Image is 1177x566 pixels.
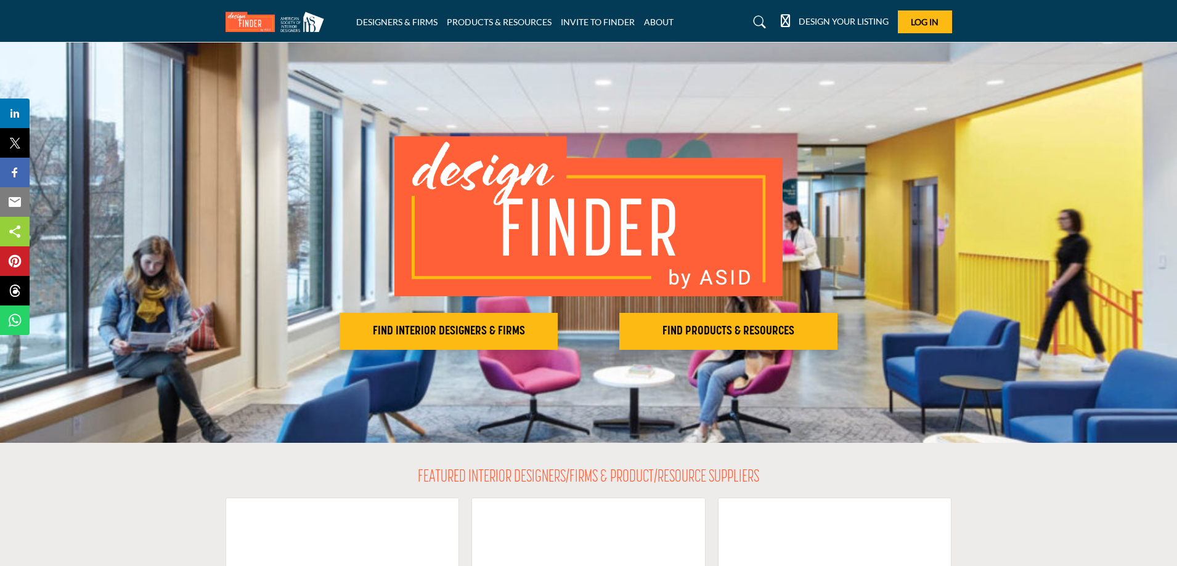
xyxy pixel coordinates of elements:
button: FIND INTERIOR DESIGNERS & FIRMS [340,313,558,350]
button: Log In [898,10,952,33]
a: DESIGNERS & FIRMS [356,17,438,27]
h2: FEATURED INTERIOR DESIGNERS/FIRMS & PRODUCT/RESOURCE SUPPLIERS [418,467,759,488]
img: Site Logo [226,12,330,32]
h2: FIND INTERIOR DESIGNERS & FIRMS [343,324,554,339]
img: image [394,136,783,296]
a: INVITE TO FINDER [561,17,635,27]
a: ABOUT [644,17,674,27]
div: DESIGN YOUR LISTING [781,15,889,30]
h5: DESIGN YOUR LISTING [799,16,889,27]
span: Log In [911,17,939,27]
button: FIND PRODUCTS & RESOURCES [619,313,837,350]
a: Search [741,12,774,32]
h2: FIND PRODUCTS & RESOURCES [623,324,834,339]
a: PRODUCTS & RESOURCES [447,17,552,27]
